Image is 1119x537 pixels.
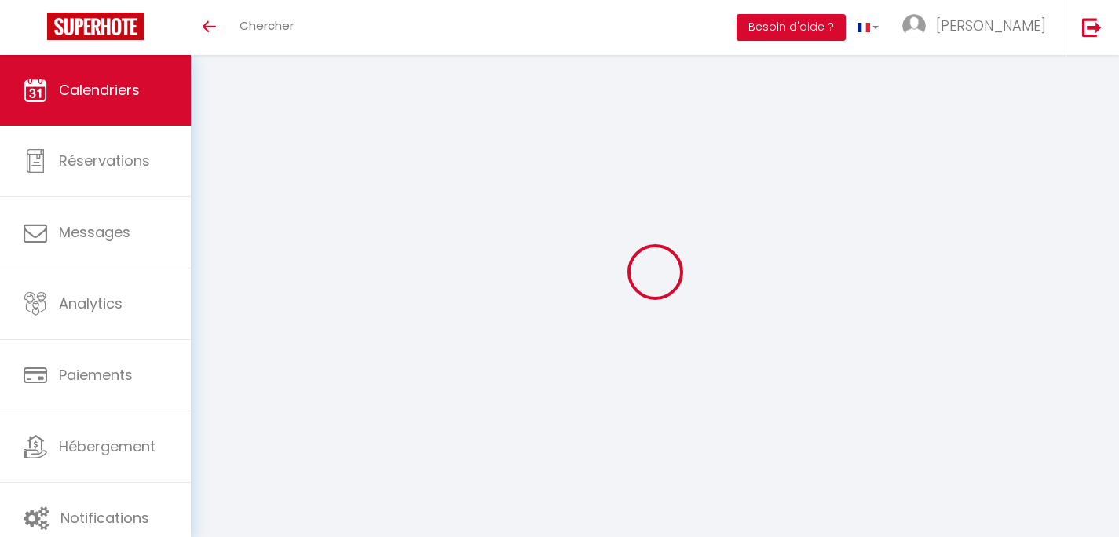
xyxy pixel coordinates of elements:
span: Messages [59,222,130,242]
span: [PERSON_NAME] [936,16,1046,35]
img: Super Booking [47,13,144,40]
span: Réservations [59,151,150,170]
span: Hébergement [59,437,155,456]
span: Paiements [59,365,133,385]
button: Besoin d'aide ? [737,14,846,41]
span: Chercher [240,17,294,34]
img: logout [1082,17,1102,37]
span: Notifications [60,508,149,528]
img: ... [902,14,926,38]
iframe: Chat [1052,466,1107,525]
span: Analytics [59,294,123,313]
span: Calendriers [59,80,140,100]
